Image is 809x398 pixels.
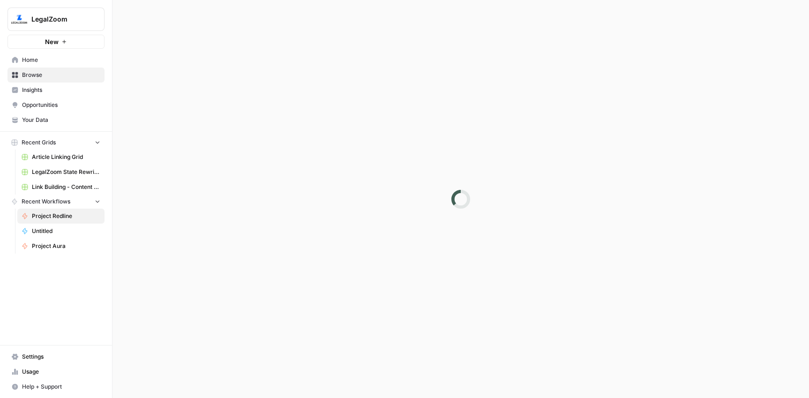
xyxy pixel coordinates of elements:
a: Opportunities [7,98,105,113]
span: Home [22,56,100,64]
span: Untitled [32,227,100,235]
a: Untitled [17,224,105,239]
a: Link Building - Content Briefs [17,180,105,195]
span: Recent Grids [22,138,56,147]
a: Insights [7,83,105,98]
a: Project Aura [17,239,105,254]
span: Article Linking Grid [32,153,100,161]
span: Recent Workflows [22,197,70,206]
a: Usage [7,364,105,379]
a: Browse [7,68,105,83]
span: Help + Support [22,383,100,391]
a: Article Linking Grid [17,150,105,165]
a: Project Redline [17,209,105,224]
span: Browse [22,71,100,79]
a: Home [7,53,105,68]
span: LegalZoom State Rewrites INC [32,168,100,176]
span: Settings [22,353,100,361]
button: New [7,35,105,49]
span: New [45,37,59,46]
span: Opportunities [22,101,100,109]
button: Recent Workflows [7,195,105,209]
span: Link Building - Content Briefs [32,183,100,191]
span: Usage [22,368,100,376]
button: Workspace: LegalZoom [7,8,105,31]
button: Recent Grids [7,135,105,150]
span: LegalZoom [31,15,88,24]
span: Project Redline [32,212,100,220]
a: LegalZoom State Rewrites INC [17,165,105,180]
button: Help + Support [7,379,105,394]
a: Settings [7,349,105,364]
span: Project Aura [32,242,100,250]
img: LegalZoom Logo [11,11,28,28]
span: Insights [22,86,100,94]
span: Your Data [22,116,100,124]
a: Your Data [7,113,105,128]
